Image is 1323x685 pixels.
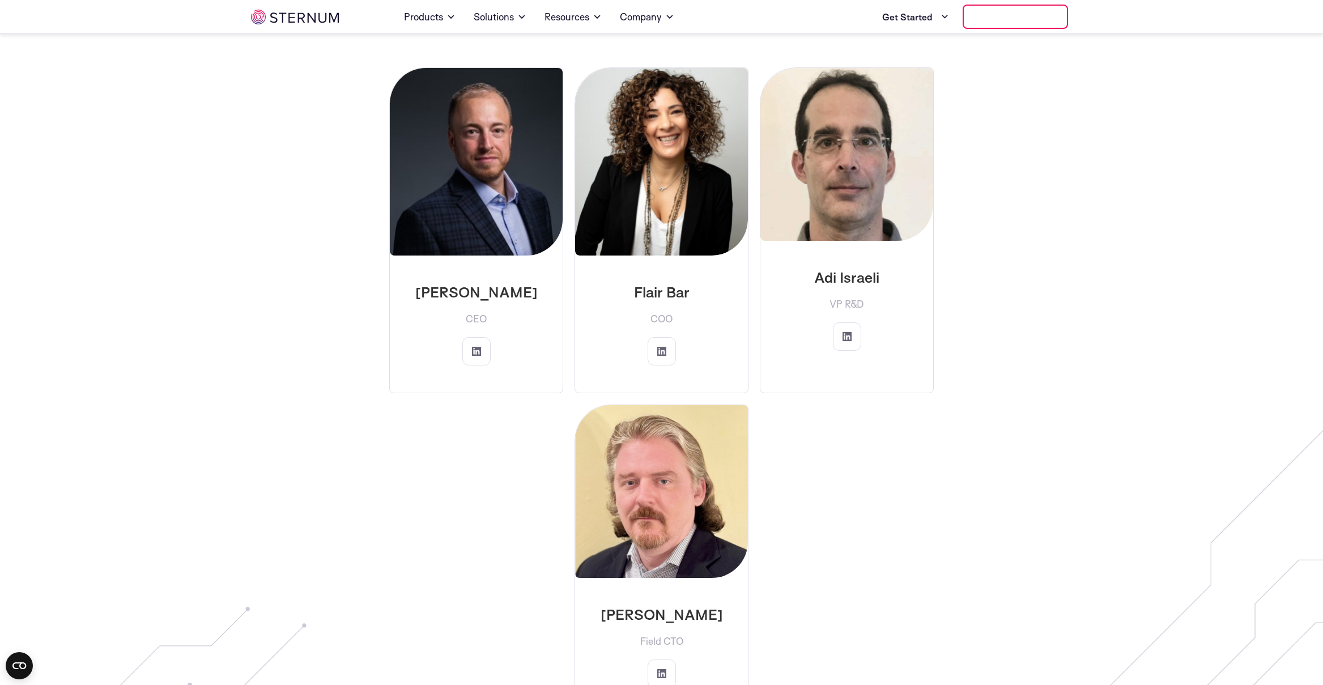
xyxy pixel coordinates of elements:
p: [PERSON_NAME] [399,283,554,301]
img: sternum iot [1044,12,1053,22]
span: CEO [466,310,487,328]
img: Flair Bar [575,68,748,256]
a: Get Started [882,6,949,28]
img: sternum iot [251,10,339,24]
span: COO [650,310,673,328]
p: Adi Israeli [769,268,924,286]
button: Open CMP widget [6,652,33,679]
img: Jeff Lebowitz [390,68,563,256]
a: Book a demo [963,5,1068,29]
a: Solutions [474,1,526,33]
span: Field CTO [640,632,683,650]
img: Adi Israeli [760,68,933,241]
p: Flair Bar [584,283,739,301]
span: VP R&D [829,295,864,313]
a: Company [620,1,674,33]
img: Matt Caylor [575,405,748,578]
a: Products [404,1,456,33]
p: [PERSON_NAME] [584,605,739,623]
a: Resources [544,1,602,33]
